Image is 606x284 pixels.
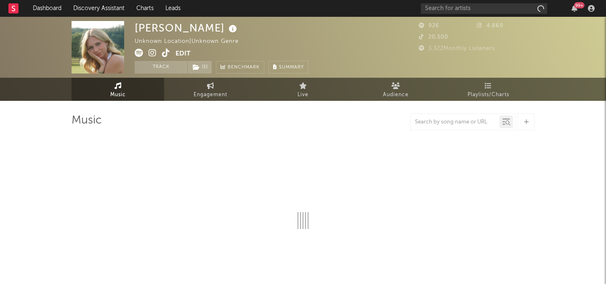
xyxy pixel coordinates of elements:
span: 20,500 [419,34,448,40]
span: Summary [279,65,304,70]
a: Benchmark [216,61,264,74]
div: Unknown Location | Unknown Genre [135,37,248,47]
div: [PERSON_NAME] [135,21,239,35]
a: Audience [349,78,442,101]
button: Edit [175,49,191,59]
a: Live [257,78,349,101]
span: Playlists/Charts [468,90,509,100]
span: Audience [383,90,409,100]
div: 99 + [574,2,585,8]
input: Search by song name or URL [411,119,500,126]
span: 3,322 Monthly Listeners [419,46,495,51]
a: Music [72,78,164,101]
span: Music [110,90,126,100]
button: Summary [268,61,308,74]
a: Playlists/Charts [442,78,534,101]
span: Benchmark [228,63,260,73]
button: (1) [188,61,212,74]
a: Engagement [164,78,257,101]
button: Track [135,61,187,74]
span: 4,860 [477,23,503,29]
span: Live [298,90,308,100]
span: 926 [419,23,439,29]
button: 99+ [571,5,577,12]
span: ( 1 ) [187,61,212,74]
input: Search for artists [421,3,547,14]
span: Engagement [194,90,227,100]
